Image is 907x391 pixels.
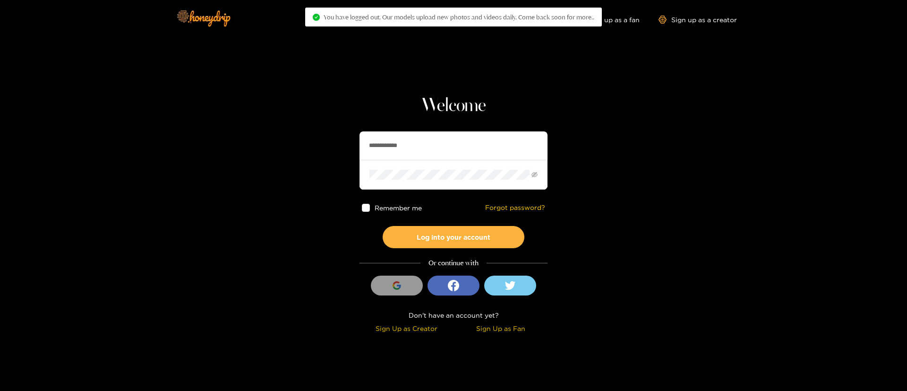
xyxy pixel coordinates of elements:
div: Or continue with [359,258,548,269]
h1: Welcome [359,95,548,117]
a: Forgot password? [485,204,545,212]
span: Remember me [375,204,422,211]
span: You have logged out. Our models upload new photos and videos daily. Come back soon for more.. [324,13,594,21]
button: Log into your account [383,226,524,248]
span: check-circle [313,14,320,21]
a: Sign up as a creator [659,16,737,24]
div: Sign Up as Creator [362,323,451,334]
a: Sign up as a fan [575,16,640,24]
div: Sign Up as Fan [456,323,545,334]
span: eye-invisible [531,172,538,178]
div: Don't have an account yet? [359,310,548,321]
